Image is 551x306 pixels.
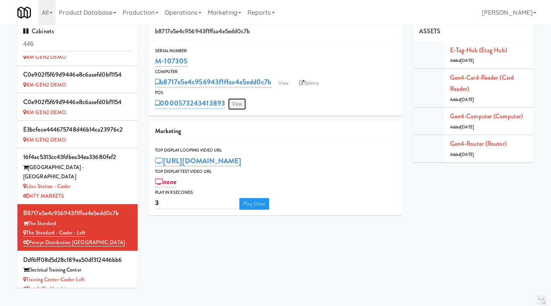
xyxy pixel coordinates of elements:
div: ddf6ff08d5d28c189ea50df312446bb6 [23,254,132,266]
div: Top Display Test Video Url [155,168,396,176]
div: c0e902f5f69d9446e8c6aaefd0bf1154 [23,96,132,108]
a: Lilac Station - Cooler [23,183,70,190]
span: ASSETS [419,27,441,36]
input: Search cabinets [23,37,132,51]
span: Added [450,124,474,130]
li: c0e902f5f69d9446e8c6aaefd0bf1154 KM GEN2 DEMO [17,93,138,121]
a: MTY MARKETS [23,192,64,200]
a: View [275,77,292,89]
span: Added [450,58,474,63]
a: M-107305 [155,56,188,67]
div: The Standard [23,219,132,229]
a: KM GEN2 DEMO [23,109,66,116]
div: b8717e5e4c956943f1ffaa4e5edd0c7b [23,207,132,219]
div: c0e902f5f69d9446e8c6aaefd0bf1154 [23,69,132,80]
div: [GEOGRAPHIC_DATA] - [GEOGRAPHIC_DATA] [23,163,132,182]
span: Marketing [155,127,181,135]
a: KM GEN2 DEMO [23,53,66,61]
div: Electrical Training Center [23,265,132,275]
a: Training Center-Cooler-Left [23,276,85,283]
div: Play in X seconds [155,189,396,197]
div: b8717e5e4c956943f1ffaa4e5edd0c7b [149,22,402,41]
div: 16f4ac5313cc43fdbea34ea33680fef2 [23,151,132,163]
img: Micromart [17,6,31,19]
a: KM GEN2 DEMO [23,136,66,144]
div: Serial Number [155,47,396,55]
a: View [228,98,246,110]
a: [URL][DOMAIN_NAME] [155,156,241,166]
span: [DATE] [461,97,474,103]
div: Computer [155,68,396,76]
a: Play Once [239,198,269,210]
span: Added [450,97,474,103]
a: Pennys Distribution [GEOGRAPHIC_DATA] [23,239,125,246]
div: POS [155,89,396,97]
a: none [155,176,176,187]
a: Gen4-computer (Computer) [450,112,523,121]
a: E-tag-hub (Etag Hub) [450,46,507,55]
a: The Standard - Cooler - Left [23,229,85,237]
li: c0e902f5f69d9446e8c6aaefd0bf1154 KM GEN2 DEMO [17,66,138,93]
span: Cabinets [23,27,54,36]
span: [DATE] [461,124,474,130]
span: Added [450,152,474,157]
a: KM GEN2 DEMO [23,81,66,89]
li: e3bcfece444675748d46b14ca23976c2 KM GEN2 DEMO [17,121,138,148]
a: Gen4-router (Router) [450,139,507,148]
li: ddf6ff08d5d28c189ea50df312446bb6Electrical Training Center Training Center-Cooler-LeftLet it Rip ... [17,251,138,297]
a: b8717e5e4c956943f1ffaa4e5edd0c7b [155,77,271,87]
a: Balena [295,77,322,89]
div: e3bcfece444675748d46b14ca23976c2 [23,124,132,135]
span: [DATE] [461,152,474,157]
a: Gen4-card-reader (Card Reader) [450,73,514,94]
span: [DATE] [461,58,474,63]
li: b8717e5e4c956943f1ffaa4e5edd0c7bThe Standard The Standard - Cooler - LeftPennys Distribution [GEO... [17,204,138,251]
div: Top Display Looping Video Url [155,147,396,154]
a: 0000573243413893 [155,98,225,109]
li: 16f4ac5313cc43fdbea34ea33680fef2[GEOGRAPHIC_DATA] - [GEOGRAPHIC_DATA] Lilac Station - CoolerMTY M... [17,148,138,204]
a: Let it Rip Nutrition [23,285,70,292]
